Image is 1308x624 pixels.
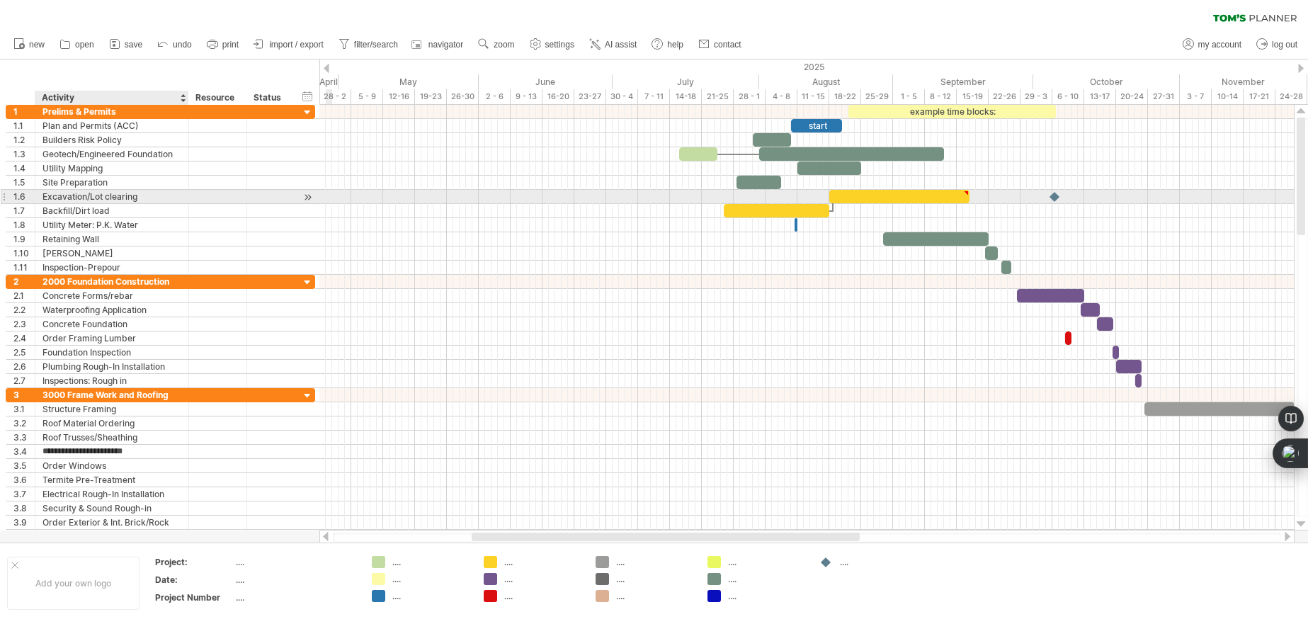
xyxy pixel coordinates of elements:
[13,261,35,274] div: 1.11
[13,402,35,416] div: 3.1
[695,35,746,54] a: contact
[13,530,35,543] div: 3.10
[42,147,181,161] div: Geotech/Engineered Foundation
[42,133,181,147] div: Builders Risk Policy
[409,35,467,54] a: navigator
[714,40,741,50] span: contact
[829,89,861,104] div: 18-22
[392,573,470,585] div: ....
[728,573,805,585] div: ....
[606,89,638,104] div: 30 - 4
[42,176,181,189] div: Site Preparation
[392,556,470,568] div: ....
[236,556,355,568] div: ....
[504,573,581,585] div: ....
[392,590,470,602] div: ....
[13,501,35,515] div: 3.8
[42,275,181,288] div: 2000 Foundation Construction
[605,40,637,50] span: AI assist
[339,74,479,89] div: May 2025
[7,557,140,610] div: Add your own logo
[13,105,35,118] div: 1
[13,374,35,387] div: 2.7
[222,40,239,50] span: print
[734,89,766,104] div: 28 - 1
[13,487,35,501] div: 3.7
[1272,40,1297,50] span: log out
[195,91,239,105] div: Resource
[42,331,181,345] div: Order Framing Lumber
[479,89,511,104] div: 2 - 6
[428,40,463,50] span: navigator
[542,89,574,104] div: 16-20
[766,89,797,104] div: 4 - 8
[861,89,893,104] div: 25-29
[504,590,581,602] div: ....
[638,89,670,104] div: 7 - 11
[155,591,233,603] div: Project Number
[1148,89,1180,104] div: 27-31
[106,35,147,54] a: save
[526,35,579,54] a: settings
[13,176,35,189] div: 1.5
[797,89,829,104] div: 11 - 15
[203,35,243,54] a: print
[42,487,181,501] div: Electrical Rough-In Installation
[13,289,35,302] div: 2.1
[42,346,181,359] div: Foundation Inspection
[42,218,181,232] div: Utility Meter: P.K. Water
[13,431,35,444] div: 3.3
[154,35,196,54] a: undo
[173,40,192,50] span: undo
[13,388,35,402] div: 3
[155,574,233,586] div: Date:
[13,516,35,529] div: 3.9
[42,161,181,175] div: Utility Mapping
[13,360,35,373] div: 2.6
[13,232,35,246] div: 1.9
[1253,35,1302,54] a: log out
[1180,74,1307,89] div: November 2025
[728,556,805,568] div: ....
[42,402,181,416] div: Structure Framing
[648,35,688,54] a: help
[42,530,181,543] div: Insulation
[840,556,917,568] div: ....
[42,91,181,105] div: Activity
[236,574,355,586] div: ....
[42,388,181,402] div: 3000 Frame Work and Roofing
[1244,89,1275,104] div: 17-21
[1179,35,1246,54] a: my account
[1084,89,1116,104] div: 13-17
[42,303,181,317] div: Waterproofing Application
[957,89,989,104] div: 15-19
[13,473,35,487] div: 3.6
[301,190,314,205] div: scroll to activity
[759,74,893,89] div: August 2025
[75,40,94,50] span: open
[616,573,693,585] div: ....
[13,161,35,175] div: 1.4
[42,459,181,472] div: Order Windows
[250,35,328,54] a: import / export
[354,40,398,50] span: filter/search
[586,35,641,54] a: AI assist
[42,516,181,529] div: Order Exterior & Int. Brick/Rock
[1275,89,1307,104] div: 24-28
[791,119,842,132] div: start
[155,556,233,568] div: Project:
[504,556,581,568] div: ....
[383,89,415,104] div: 12-16
[1033,74,1180,89] div: October 2025
[13,275,35,288] div: 2
[1198,40,1241,50] span: my account
[13,133,35,147] div: 1.2
[42,289,181,302] div: Concrete Forms/rebar
[13,147,35,161] div: 1.3
[351,89,383,104] div: 5 - 9
[42,261,181,274] div: Inspection-Prepour
[13,204,35,217] div: 1.7
[616,590,693,602] div: ....
[1052,89,1084,104] div: 6 - 10
[42,360,181,373] div: Plumbing Rough-In Installation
